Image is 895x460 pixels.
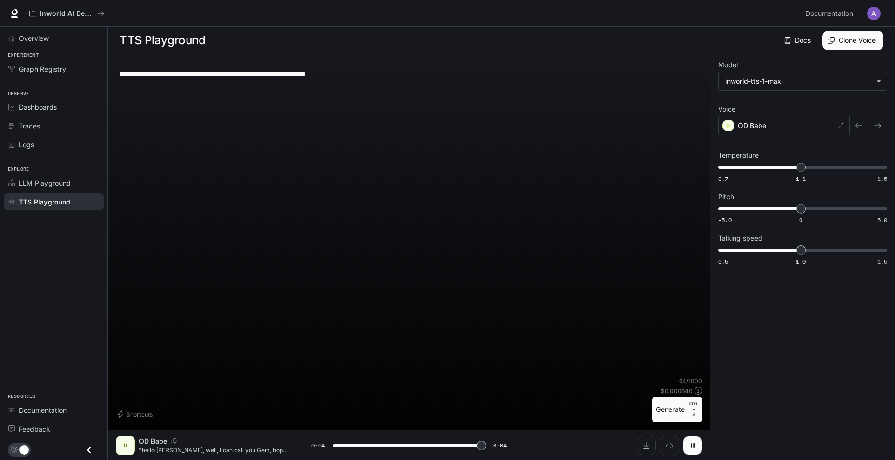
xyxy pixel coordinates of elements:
span: Documentation [19,405,67,415]
a: Dashboards [4,99,104,115]
button: Shortcuts [116,407,157,422]
button: Close drawer [78,440,100,460]
span: LLM Playground [19,178,71,188]
span: Traces [19,121,40,131]
h1: TTS Playground [120,31,205,50]
button: Download audio [637,436,656,455]
a: Overview [4,30,104,47]
span: Feedback [19,424,50,434]
button: Clone Voice [822,31,883,50]
span: Documentation [805,8,853,20]
span: 5.0 [877,216,887,224]
a: Feedback [4,421,104,437]
span: -5.0 [718,216,732,224]
button: All workspaces [25,4,109,23]
p: $ 0.000640 [661,387,693,395]
button: User avatar [864,4,883,23]
a: Docs [782,31,815,50]
p: Temperature [718,152,759,159]
p: "hello [PERSON_NAME], well, I can call you Gem, hope you are good now. [139,446,288,454]
span: 1.5 [877,257,887,266]
p: Voice [718,106,735,113]
span: 0:04 [311,441,325,450]
p: OD Babe [139,436,167,446]
span: 0 [799,216,802,224]
a: Traces [4,117,104,134]
p: Pitch [718,193,734,200]
button: GenerateCTRL +⏎ [652,397,702,422]
a: Documentation [4,402,104,419]
span: 1.1 [796,175,806,183]
span: Logs [19,140,34,150]
div: inworld-tts-1-max [719,72,887,90]
span: 0.5 [718,257,728,266]
a: LLM Playground [4,175,104,192]
p: Model [718,62,738,68]
button: Inspect [660,436,679,455]
span: Overview [19,33,49,43]
span: 1.0 [796,257,806,266]
div: D [118,438,133,453]
span: Graph Registry [19,64,66,74]
span: Dashboards [19,102,57,112]
img: User avatar [867,7,881,20]
a: Documentation [801,4,860,23]
p: OD Babe [738,121,766,130]
span: TTS Playground [19,197,70,207]
span: Dark mode toggle [19,444,29,455]
p: Inworld AI Demos [40,10,94,18]
div: inworld-tts-1-max [725,77,871,86]
a: TTS Playground [4,193,104,210]
p: ⏎ [689,401,698,418]
p: CTRL + [689,401,698,412]
a: Graph Registry [4,61,104,77]
button: Copy Voice ID [167,438,181,444]
span: 0:04 [493,441,507,450]
span: 1.5 [877,175,887,183]
p: Talking speed [718,235,762,242]
span: 0.7 [718,175,728,183]
p: 64 / 1000 [679,377,702,385]
a: Logs [4,136,104,153]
